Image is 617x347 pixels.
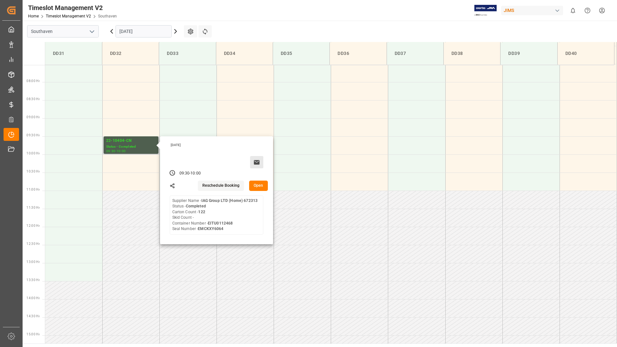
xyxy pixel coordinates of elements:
div: DD40 [563,47,609,59]
div: DD33 [164,47,210,59]
span: 09:30 Hr [26,133,40,137]
button: Reschedule Booking [198,181,244,191]
input: Type to search/select [27,25,99,37]
button: Help Center [580,3,595,18]
div: 10:00 [116,150,126,152]
button: open menu [87,26,96,37]
b: Completed [186,204,206,208]
button: JIMS [501,4,566,16]
div: DD34 [221,47,268,59]
span: 14:30 Hr [26,314,40,318]
button: Open [249,181,268,191]
div: DD31 [50,47,97,59]
div: Supplier Name - Status - Carton Count - Skid Count - Container Number - Seal Number - [172,198,258,232]
div: JIMS [501,6,563,15]
span: 12:30 Hr [26,242,40,246]
div: DD39 [506,47,552,59]
div: 09:30 [106,150,116,152]
div: DD38 [449,47,495,59]
b: 122 [198,210,205,214]
div: 10:00 [190,171,201,176]
span: 10:30 Hr [26,170,40,173]
span: 11:30 Hr [26,206,40,209]
span: 09:00 Hr [26,115,40,119]
button: show 0 new notifications [566,3,580,18]
a: Home [28,14,39,18]
span: 08:00 Hr [26,79,40,83]
span: 13:00 Hr [26,260,40,264]
b: EMCKXY6064 [198,226,223,231]
span: 11:00 Hr [26,188,40,191]
span: 14:00 Hr [26,296,40,300]
div: 22-10404-CN [106,138,156,144]
span: 10:00 Hr [26,152,40,155]
div: DD35 [278,47,324,59]
span: 12:00 Hr [26,224,40,227]
span: 08:30 Hr [26,97,40,101]
div: [DATE] [168,143,266,147]
a: Timeslot Management V2 [46,14,91,18]
img: Exertis%20JAM%20-%20Email%20Logo.jpg_1722504956.jpg [474,5,497,16]
b: IAG Group LTD (Home) 672313 [201,198,258,203]
div: - [115,150,116,152]
div: DD37 [392,47,438,59]
span: 15:00 Hr [26,332,40,336]
div: Status - Completed [106,144,156,150]
div: 09:30 [179,171,190,176]
div: DD36 [335,47,381,59]
input: DD.MM.YYYY [116,25,172,37]
b: EITU0112468 [208,221,233,226]
span: 13:30 Hr [26,278,40,282]
div: - [189,171,190,176]
div: Timeslot Management V2 [28,3,117,13]
div: DD32 [107,47,154,59]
